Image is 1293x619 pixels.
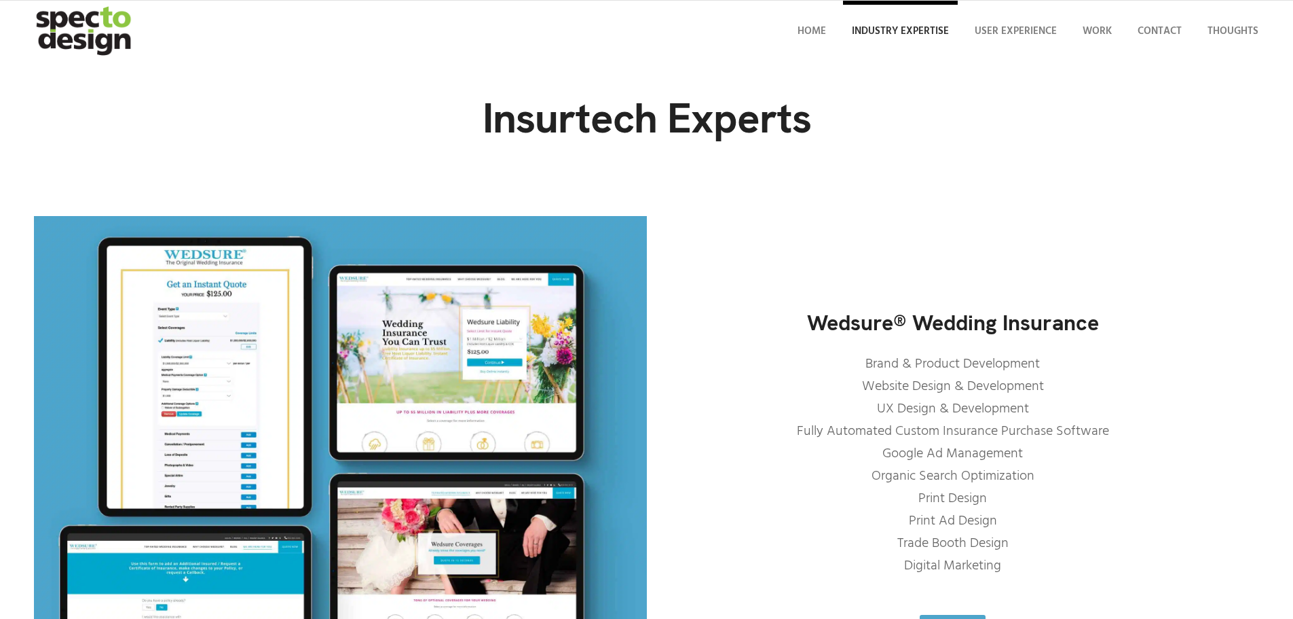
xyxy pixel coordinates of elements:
[647,353,1260,578] p: Brand & Product Development Website Design & Development UX Design & Development Fully Automated ...
[798,23,826,39] span: Home
[1083,23,1112,39] span: Work
[26,1,144,62] img: specto-logo-2020
[966,1,1066,62] a: User Experience
[1074,1,1121,62] a: Work
[1199,1,1267,62] a: Thoughts
[1207,23,1258,39] span: Thoughts
[852,23,949,39] span: Industry Expertise
[1129,1,1191,62] a: Contact
[843,1,958,62] a: Industry Expertise
[647,311,1260,335] h3: Wedsure® Wedding Insurance
[789,1,835,62] a: Home
[1138,23,1182,39] span: Contact
[34,95,1259,141] h1: Insurtech Experts
[975,23,1057,39] span: User Experience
